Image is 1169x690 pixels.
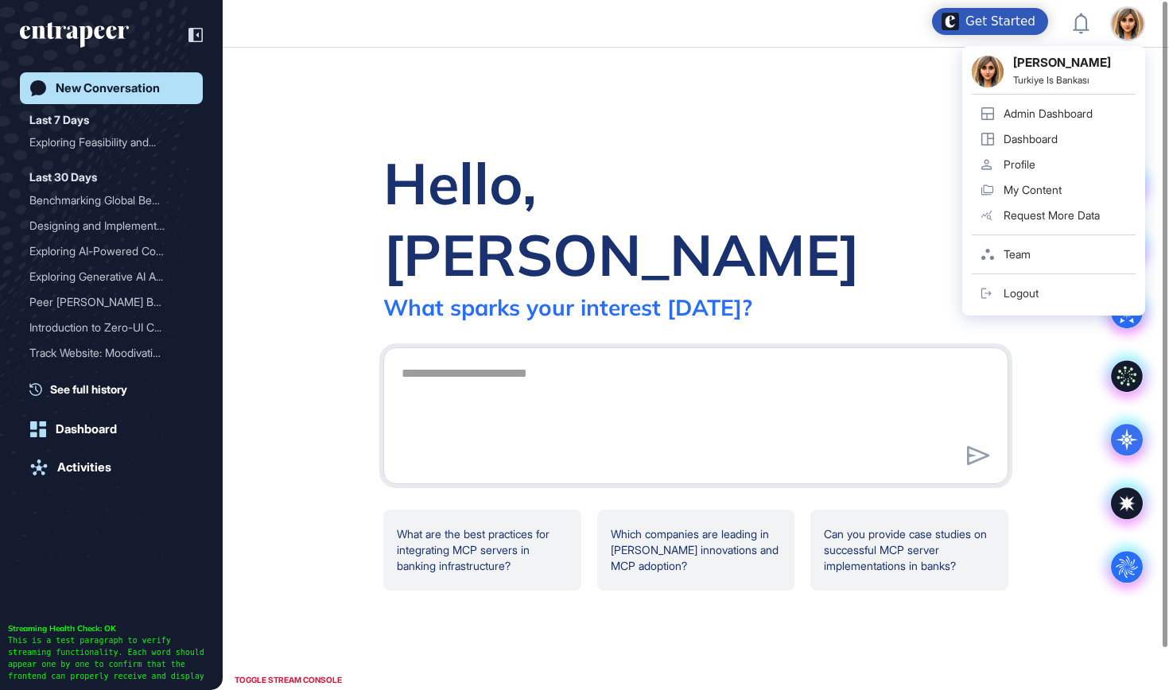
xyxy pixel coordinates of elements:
div: Peer [PERSON_NAME] Bagnar Mi... [29,289,181,315]
div: Dashboard [56,422,117,436]
div: Exploring Feasibility and... [29,130,181,155]
div: EV Charging Market in Central Asia [29,366,193,391]
div: Track Website: Moodivatio... [29,340,181,366]
div: Activities [57,460,111,475]
div: Peer Beni Reese Bagnar Misib [29,289,193,315]
div: Introduction to Zero-UI C... [29,315,181,340]
div: Exploring AI-Powered Cons... [29,238,181,264]
div: What sparks your interest [DATE]? [383,293,752,321]
div: entrapeer-logo [20,22,129,48]
div: Introduction to Zero-UI Concept [29,315,193,340]
div: Open Get Started checklist [932,8,1048,35]
div: Designing and Implementing Performance Management Systems in Hospitals: Strategies for Enhancing ... [29,213,193,238]
div: New Conversation [56,81,160,95]
div: Exploring Feasibility and Methods for Integrating MCP Server within Banking BaaS Infrastructure [29,130,193,155]
a: Activities [20,452,203,483]
a: Dashboard [20,413,203,445]
div: Last 30 Days [29,168,97,187]
div: Designing and Implementin... [29,213,181,238]
div: Which companies are leading in [PERSON_NAME] innovations and MCP adoption? [597,510,795,591]
div: TOGGLE STREAM CONSOLE [231,670,346,690]
div: Get Started [965,14,1035,29]
a: New Conversation [20,72,203,104]
div: Benchmarking Global Best Practices in Idea Collection and Innovation Funnel Management [29,188,193,213]
div: Hello, [PERSON_NAME] [383,147,1008,290]
div: Can you provide case studies on successful MCP server implementations in banks? [810,510,1008,591]
img: user-avatar [1112,8,1144,40]
div: Exploring AI-Powered Consulting Platforms for SMEs: Bridging the Gap in Mid-Market Strategy Devel... [29,238,193,264]
a: See full history [29,381,203,397]
span: See full history [50,381,127,397]
div: EV Charging Market in Cen... [29,366,181,391]
img: launcher-image-alternative-text [942,13,959,30]
div: Benchmarking Global Best ... [29,188,181,213]
div: What are the best practices for integrating MCP servers in banking infrastructure? [383,510,581,591]
div: Last 7 Days [29,110,89,130]
div: Exploring Generative AI Applications in the Insurance Industry [29,264,193,289]
div: Exploring Generative AI A... [29,264,181,289]
div: Track Website: Moodivation.net [29,340,193,366]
